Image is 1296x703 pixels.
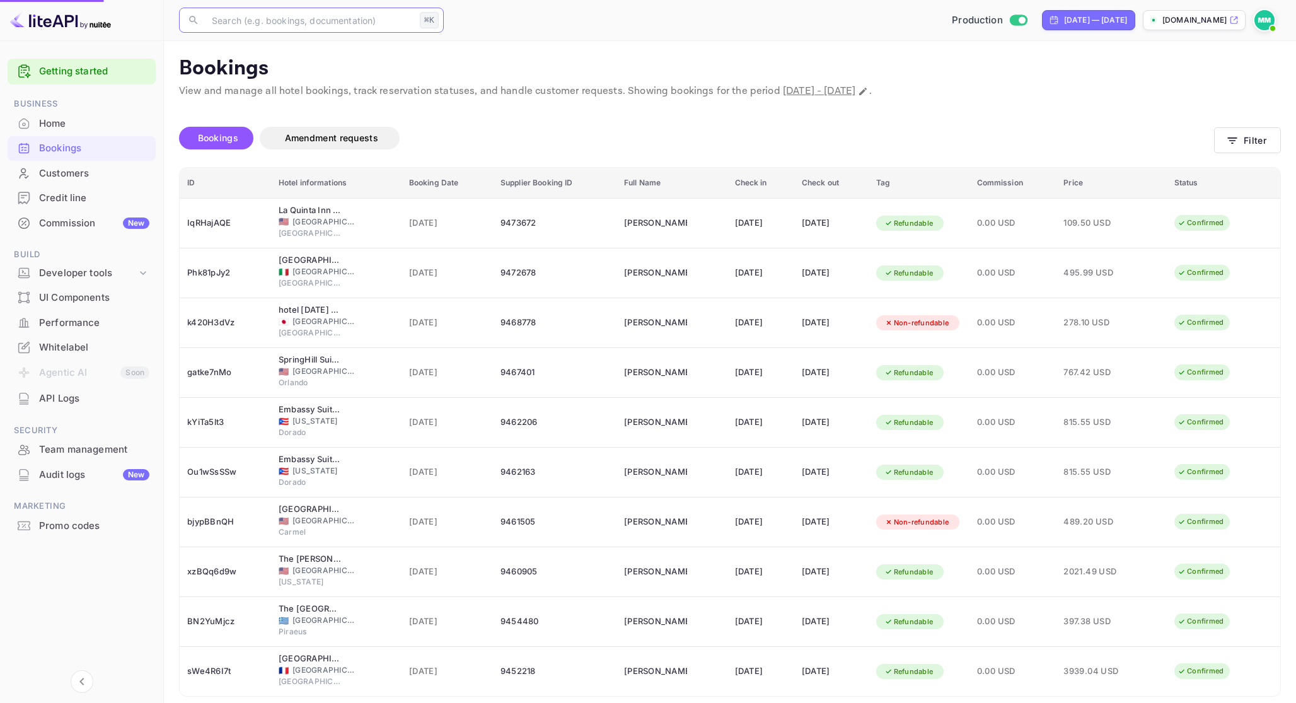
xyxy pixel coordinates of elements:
div: Developer tools [8,262,156,284]
div: Refundable [876,365,942,381]
div: 9468778 [500,313,609,333]
div: Confirmed [1169,514,1232,530]
div: New [123,218,149,229]
div: Burak Karahasan [624,512,687,532]
div: The Port Square Hotel [279,603,342,615]
span: 3939.04 USD [1063,665,1126,678]
span: 0.00 USD [977,665,1049,678]
span: 489.20 USD [1063,515,1126,529]
div: [DATE] [802,363,861,383]
div: UI Components [39,291,149,305]
div: [DATE] [735,562,787,582]
span: [DATE] [409,316,485,330]
div: Laurens Vanhoutte [624,612,687,632]
span: United States of America [279,517,289,525]
a: UI Components [8,286,156,309]
div: [DATE] [802,512,861,532]
div: [DATE] — [DATE] [1064,15,1127,26]
div: Whitelabel [39,340,149,355]
span: Security [8,424,156,438]
div: [DATE] [802,661,861,682]
div: Refundable [876,664,942,680]
div: Confirmed [1169,215,1232,231]
span: Carmel [279,526,342,538]
div: 9461505 [500,512,609,532]
span: [GEOGRAPHIC_DATA] [292,665,356,676]
span: 397.38 USD [1063,615,1126,629]
div: Refundable [876,216,942,231]
div: Home [39,117,149,131]
div: [DATE] [735,363,787,383]
span: [DATE] [409,366,485,380]
span: 0.00 USD [977,515,1049,529]
div: k420H3dVz [187,313,263,333]
th: Supplier Booking ID [493,168,616,199]
div: API Logs [8,386,156,411]
span: Build [8,248,156,262]
span: Puerto Rico [279,417,289,426]
span: United States of America [279,368,289,376]
div: Refundable [876,614,942,630]
div: hotel MONday Premium Ueno Okachimachi [279,304,342,317]
div: Diego Pienknagura Valarezo [624,562,687,582]
div: Confirmed [1169,564,1232,579]
div: The Allen Hotel [279,553,342,566]
span: [US_STATE] [279,576,342,588]
th: Full Name [616,168,727,199]
div: Promo codes [39,519,149,533]
div: Petronilla - Hotel in Bergamo [279,254,342,267]
div: Confirmed [1169,414,1232,430]
span: 0.00 USD [977,415,1049,429]
div: Confirmed [1169,613,1232,629]
div: [DATE] [802,412,861,433]
div: [DATE] [735,263,787,283]
div: Customers [39,166,149,181]
a: Whitelabel [8,335,156,359]
span: Bookings [198,132,238,143]
div: Audit logsNew [8,463,156,487]
span: [DATE] - [DATE] [783,84,855,98]
button: Change date range [857,85,869,98]
div: Developer tools [39,266,137,281]
div: Embassy Suites by Hilton Dorado del Mar Beach Resort [279,404,342,416]
div: Team management [8,438,156,462]
div: Audit logs [39,468,149,482]
div: Andrea Morganroth [624,661,687,682]
span: [GEOGRAPHIC_DATA] [279,277,342,289]
div: 9473672 [500,213,609,233]
div: 9467401 [500,363,609,383]
div: Pauline Yoon [624,462,687,482]
span: 495.99 USD [1063,266,1126,280]
a: Team management [8,438,156,461]
div: [DATE] [802,612,861,632]
span: 0.00 USD [977,266,1049,280]
a: Promo codes [8,514,156,537]
div: bjypBBnQH [187,512,263,532]
th: Price [1056,168,1167,199]
th: Tag [869,168,969,199]
span: [DATE] [409,415,485,429]
a: Customers [8,161,156,185]
p: View and manage all hotel bookings, track reservation statuses, and handle customer requests. Sho... [179,84,1281,99]
span: United States of America [279,567,289,575]
span: [GEOGRAPHIC_DATA] [279,228,342,239]
span: 278.10 USD [1063,316,1126,330]
th: Booking Date [402,168,493,199]
span: [GEOGRAPHIC_DATA] [279,676,342,687]
div: [DATE] [802,213,861,233]
span: [GEOGRAPHIC_DATA] [292,366,356,377]
div: [DATE] [735,512,787,532]
div: Performance [8,311,156,335]
th: Hotel informations [271,168,402,199]
div: [DATE] [802,562,861,582]
div: [DATE] [735,213,787,233]
span: Dorado [279,477,342,488]
a: Performance [8,311,156,334]
th: ID [180,168,271,199]
div: UI Components [8,286,156,310]
div: Phk81pJy2 [187,263,263,283]
span: [GEOGRAPHIC_DATA] [292,615,356,626]
span: 0.00 USD [977,465,1049,479]
div: gatke7nMo [187,363,263,383]
span: Italy [279,268,289,276]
